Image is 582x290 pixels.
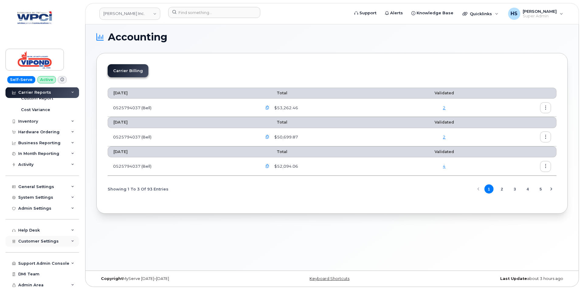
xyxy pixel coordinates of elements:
[510,184,519,194] button: Page 3
[262,91,287,95] span: Total
[443,105,445,110] a: 2
[108,88,257,99] th: [DATE]
[443,135,445,139] a: 2
[547,184,556,194] button: Next Page
[443,164,445,169] a: 4
[262,149,287,154] span: Total
[108,99,257,117] td: 0525794037 (Bell)
[108,184,168,194] span: Showing 1 To 3 Of 93 Entries
[108,33,167,42] span: Accounting
[398,146,490,157] th: Validated
[500,276,527,281] strong: Last Update
[497,184,506,194] button: Page 2
[411,276,568,281] div: about 3 hours ago
[398,88,490,99] th: Validated
[523,184,532,194] button: Page 4
[484,184,494,194] button: Page 1
[108,117,257,128] th: [DATE]
[108,128,257,146] td: 0525794037 (Bell)
[262,120,287,124] span: Total
[398,117,490,128] th: Validated
[108,146,257,157] th: [DATE]
[536,184,545,194] button: Page 5
[101,276,123,281] strong: Copyright
[273,163,298,169] span: $52,094.06
[273,134,298,140] span: $50,699.87
[273,105,298,111] span: $53,262.46
[310,276,349,281] a: Keyboard Shortcuts
[96,276,254,281] div: MyServe [DATE]–[DATE]
[108,157,257,176] td: 0525794037 (Bell)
